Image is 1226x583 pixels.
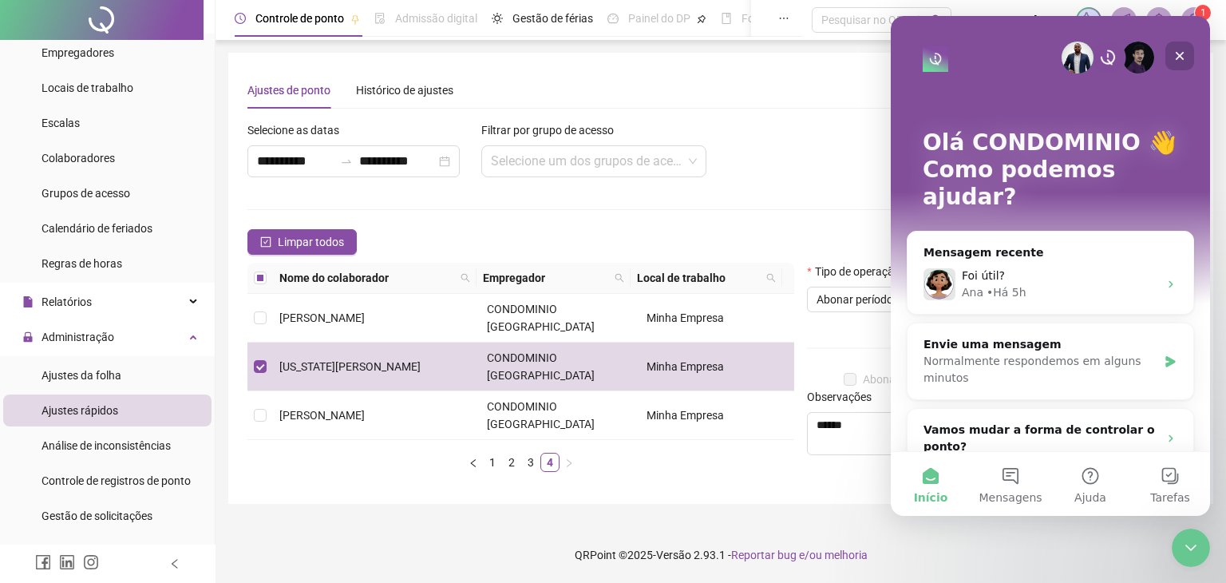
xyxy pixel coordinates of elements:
[483,453,502,472] li: 1
[1152,13,1166,27] span: bell
[16,392,303,508] div: Vamos mudar a forma de controlar o ponto?
[275,26,303,54] div: Fechar
[457,266,473,290] span: search
[503,454,520,471] a: 2
[1200,7,1206,18] span: 1
[560,453,579,472] button: right
[484,454,501,471] a: 1
[611,266,627,290] span: search
[42,257,122,270] span: Regras de horas
[42,187,130,200] span: Grupos de acesso
[260,236,271,248] span: check-square
[731,549,868,561] span: Reportar bug e/ou melhoria
[564,458,574,468] span: right
[42,46,114,59] span: Empregadores
[656,549,691,561] span: Versão
[763,266,779,290] span: search
[487,400,595,430] span: CONDOMINIO [GEOGRAPHIC_DATA]
[487,351,595,382] span: CONDOMINIO [GEOGRAPHIC_DATA]
[464,453,483,472] li: Página anterior
[522,454,540,471] a: 3
[481,121,624,139] label: Filtrar por grupo de acesso
[247,121,350,139] label: Selecione as datas
[817,288,997,311] span: Abonar período ou dia
[541,454,559,471] a: 4
[464,453,483,472] button: left
[259,476,299,487] span: Tarefas
[615,273,624,283] span: search
[647,360,724,373] span: Minha Empresa
[33,406,274,439] div: Vamos mudar a forma de controlar o ponto?
[216,527,1226,583] footer: QRPoint © 2025 - 2.93.1 -
[42,331,114,343] span: Administração
[83,554,99,570] span: instagram
[469,458,478,468] span: left
[42,439,171,452] span: Análise de inconsistências
[1195,5,1211,21] sup: Atualize o seu contato no menu Meus Dados
[931,14,943,26] span: search
[247,81,330,99] div: Ajustes de ponto
[891,16,1210,516] iframe: Intercom live chat
[35,554,51,570] span: facebook
[607,13,619,24] span: dashboard
[279,360,421,373] span: [US_STATE][PERSON_NAME]
[247,229,357,255] button: Limpar todos
[856,371,946,388] span: Abonar período
[512,12,593,25] span: Gestão de férias
[961,11,1066,29] span: CONDOMINIO [GEOGRAPHIC_DATA]
[42,117,80,129] span: Escalas
[807,388,882,406] label: Observações
[42,81,133,94] span: Locais de trabalho
[350,14,360,24] span: pushpin
[1080,11,1097,29] img: sparkle-icon.fc2bf0ac1784a2077858766a79e2daf3.svg
[540,453,560,472] li: 4
[42,474,191,487] span: Controle de registros de ponto
[340,155,353,168] span: to
[374,13,386,24] span: file-done
[356,81,453,99] div: Histórico de ajustes
[721,13,732,24] span: book
[647,409,724,422] span: Minha Empresa
[807,263,910,280] label: Tipo de operação
[637,269,760,287] span: Local de trabalho
[42,510,152,522] span: Gestão de solicitações
[395,12,477,25] span: Admissão digital
[502,453,521,472] li: 2
[23,476,57,487] span: Início
[235,13,246,24] span: clock-circle
[1117,13,1131,27] span: notification
[59,554,75,570] span: linkedin
[1182,8,1206,32] img: 89505
[340,155,353,168] span: swap-right
[42,222,152,235] span: Calendário de feriados
[169,558,180,569] span: left
[279,409,365,422] span: [PERSON_NAME]
[255,12,344,25] span: Controle de ponto
[1172,529,1210,567] iframe: Intercom live chat
[42,152,115,165] span: Colaboradores
[278,233,344,251] span: Limpar todos
[483,269,608,287] span: Empregador
[492,13,503,24] span: sun
[766,273,776,283] span: search
[184,476,216,487] span: Ajuda
[88,476,151,487] span: Mensagens
[521,453,540,472] li: 3
[22,296,34,307] span: file
[560,453,579,472] li: Próxima página
[80,436,160,500] button: Mensagens
[42,404,118,417] span: Ajustes rápidos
